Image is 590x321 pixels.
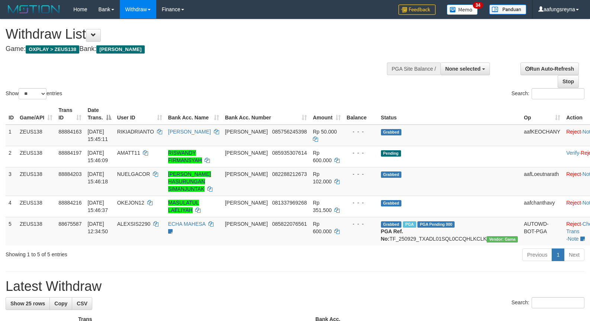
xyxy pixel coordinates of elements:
label: Search: [512,297,584,308]
a: [PERSON_NAME] HASURUNGAN SIMANJUNTAK [168,171,211,192]
th: Balance [344,103,378,125]
th: Status [378,103,521,125]
span: [DATE] 15:45:11 [87,129,108,142]
span: Show 25 rows [10,301,45,306]
select: Showentries [19,88,47,99]
td: ZEUS138 [17,146,55,167]
span: Copy 085822076561 to clipboard [272,221,307,227]
h1: Latest Withdraw [6,279,584,294]
a: Next [564,248,584,261]
span: RIKIADRIANTO [117,129,154,135]
div: - - - [347,199,375,206]
a: RISWANDY FIRMANSYAH [168,150,202,163]
span: Rp 50.000 [313,129,337,135]
a: Reject [566,171,581,177]
span: [DATE] 15:46:18 [87,171,108,184]
span: [DATE] 15:46:09 [87,150,108,163]
img: Feedback.jpg [398,4,436,15]
span: [DATE] 15:46:37 [87,200,108,213]
span: 88884216 [58,200,81,206]
th: Trans ID: activate to sort column ascending [55,103,84,125]
th: Game/API: activate to sort column ascending [17,103,55,125]
span: [PERSON_NAME] [225,221,268,227]
a: Reject [566,221,581,227]
span: OXPLAY > ZEUS138 [26,45,79,54]
a: Verify [566,150,579,156]
a: MASULATUL LAELIYAH [168,200,199,213]
span: Copy [54,301,67,306]
span: Copy 082288212673 to clipboard [272,171,307,177]
span: Copy 085935307614 to clipboard [272,150,307,156]
span: Pending [381,150,401,157]
span: AMATT11 [117,150,140,156]
td: TF_250929_TXADL01SQL0CCQHLKCLK [378,217,521,245]
th: Bank Acc. Name: activate to sort column ascending [165,103,222,125]
div: - - - [347,170,375,178]
span: [PERSON_NAME] [225,129,268,135]
a: Note [568,236,579,242]
span: Grabbed [381,200,402,206]
a: CSV [72,297,92,310]
td: 4 [6,196,17,217]
th: Op: activate to sort column ascending [521,103,563,125]
th: User ID: activate to sort column ascending [114,103,165,125]
td: ZEUS138 [17,125,55,146]
span: [PERSON_NAME] [225,200,268,206]
th: Date Trans.: activate to sort column descending [84,103,114,125]
span: [PERSON_NAME] [225,150,268,156]
span: ALEXSIS2290 [117,221,151,227]
td: aafKEOCHANY [521,125,563,146]
td: aafLoeutnarath [521,167,563,196]
span: CSV [77,301,87,306]
span: PGA Pending [417,221,455,228]
span: Copy 081337969268 to clipboard [272,200,307,206]
span: Grabbed [381,171,402,178]
th: Bank Acc. Number: activate to sort column ascending [222,103,310,125]
input: Search: [532,297,584,308]
span: [DATE] 12:34:50 [87,221,108,234]
span: Rp 102.000 [313,171,332,184]
span: 88884163 [58,129,81,135]
span: Marked by aafpengsreynich [403,221,416,228]
img: MOTION_logo.png [6,4,62,15]
td: AUTOWD-BOT-PGA [521,217,563,245]
span: 88884203 [58,171,81,177]
a: 1 [552,248,564,261]
a: [PERSON_NAME] [168,129,211,135]
span: OKEJON12 [117,200,144,206]
td: ZEUS138 [17,196,55,217]
td: aafchanthavy [521,196,563,217]
td: 5 [6,217,17,245]
span: 88675587 [58,221,81,227]
th: ID [6,103,17,125]
span: Grabbed [381,221,402,228]
a: Stop [558,75,579,88]
span: [PERSON_NAME] [225,171,268,177]
h4: Game: Bank: [6,45,386,53]
span: Grabbed [381,129,402,135]
a: Copy [49,297,72,310]
a: Show 25 rows [6,297,50,310]
td: 1 [6,125,17,146]
a: Run Auto-Refresh [520,62,579,75]
span: [PERSON_NAME] [96,45,144,54]
span: Rp 600.000 [313,150,332,163]
span: Rp 600.000 [313,221,332,234]
label: Search: [512,88,584,99]
a: Reject [566,129,581,135]
td: ZEUS138 [17,167,55,196]
label: Show entries [6,88,62,99]
button: None selected [440,62,490,75]
div: - - - [347,220,375,228]
input: Search: [532,88,584,99]
td: 3 [6,167,17,196]
span: Rp 351.500 [313,200,332,213]
img: Button%20Memo.svg [447,4,478,15]
a: ECHA MAHESA [168,221,205,227]
td: ZEUS138 [17,217,55,245]
b: PGA Ref. No: [381,228,403,242]
span: None selected [445,66,481,72]
a: Previous [522,248,552,261]
span: 34 [473,2,483,9]
span: Copy 085756245398 to clipboard [272,129,307,135]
